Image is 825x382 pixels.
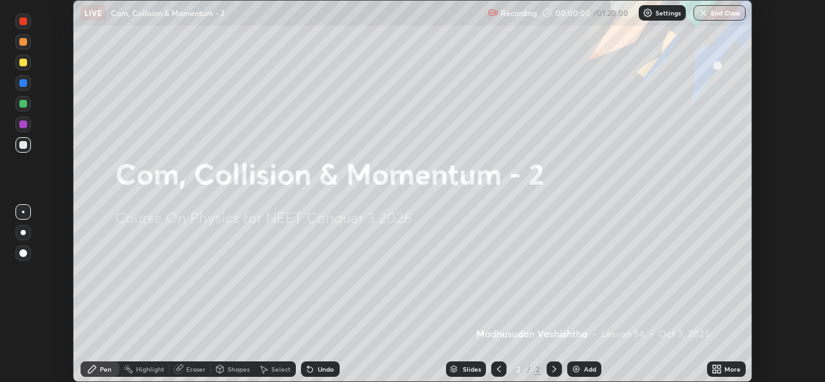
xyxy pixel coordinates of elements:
[136,366,164,372] div: Highlight
[501,8,537,18] p: Recording
[111,8,224,18] p: Com, Collision & Momentum - 2
[571,364,581,374] img: add-slide-button
[100,366,112,372] div: Pen
[488,8,498,18] img: recording.375f2c34.svg
[318,366,334,372] div: Undo
[584,366,596,372] div: Add
[694,5,746,21] button: End Class
[527,365,531,373] div: /
[271,366,291,372] div: Select
[698,8,708,18] img: end-class-cross
[186,366,206,372] div: Eraser
[512,365,525,373] div: 2
[655,10,681,16] p: Settings
[724,366,741,372] div: More
[228,366,249,372] div: Shapes
[534,363,541,375] div: 2
[643,8,653,18] img: class-settings-icons
[84,8,102,18] p: LIVE
[463,366,481,372] div: Slides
